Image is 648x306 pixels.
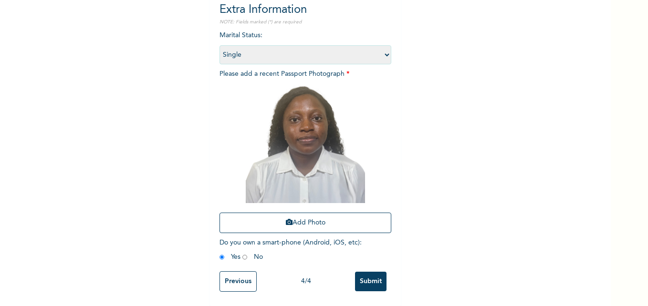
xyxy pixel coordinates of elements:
[219,271,257,292] input: Previous
[257,276,355,286] div: 4 / 4
[246,84,365,203] img: Crop
[219,239,362,260] span: Do you own a smart-phone (Android, iOS, etc) : Yes No
[219,32,391,58] span: Marital Status :
[219,71,391,238] span: Please add a recent Passport Photograph
[219,19,391,26] p: NOTE: Fields marked (*) are required
[219,213,391,233] button: Add Photo
[355,272,387,291] input: Submit
[219,1,391,19] h2: Extra Information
